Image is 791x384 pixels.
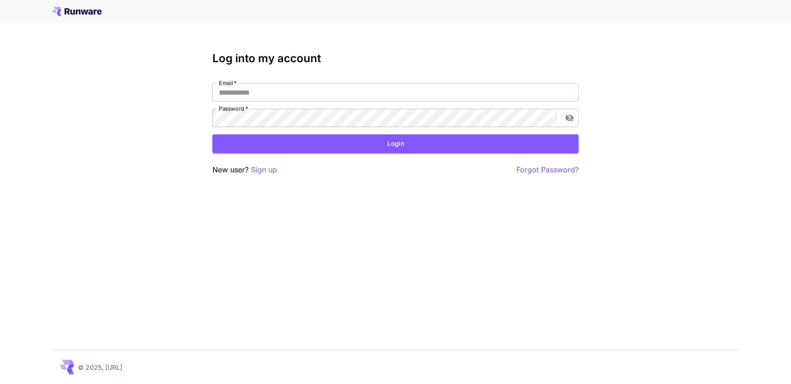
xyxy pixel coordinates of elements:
[212,134,579,153] button: Login
[516,164,579,176] button: Forgot Password?
[212,52,579,65] h3: Log into my account
[78,363,122,372] p: © 2025, [URL]
[212,164,277,176] p: New user?
[251,164,277,176] button: Sign up
[561,110,578,126] button: toggle password visibility
[219,79,237,87] label: Email
[219,105,248,112] label: Password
